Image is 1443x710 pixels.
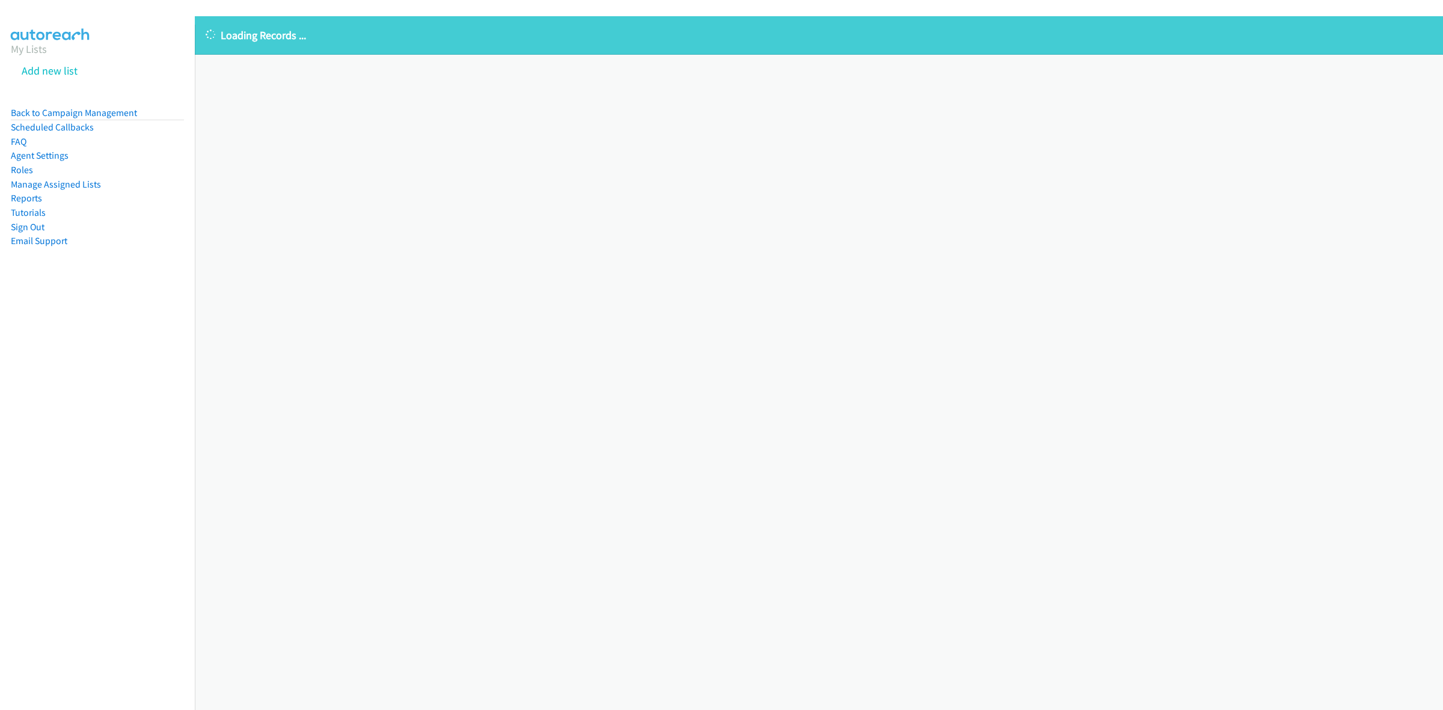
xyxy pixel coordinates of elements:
a: Back to Campaign Management [11,107,137,118]
a: Manage Assigned Lists [11,179,101,190]
a: Scheduled Callbacks [11,121,94,133]
a: Roles [11,164,33,176]
a: Sign Out [11,221,44,233]
a: Reports [11,192,42,204]
a: My Lists [11,42,47,56]
a: Agent Settings [11,150,69,161]
a: Tutorials [11,207,46,218]
a: Email Support [11,235,67,246]
a: Add new list [22,64,78,78]
p: Loading Records ... [206,27,1432,43]
a: FAQ [11,136,26,147]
